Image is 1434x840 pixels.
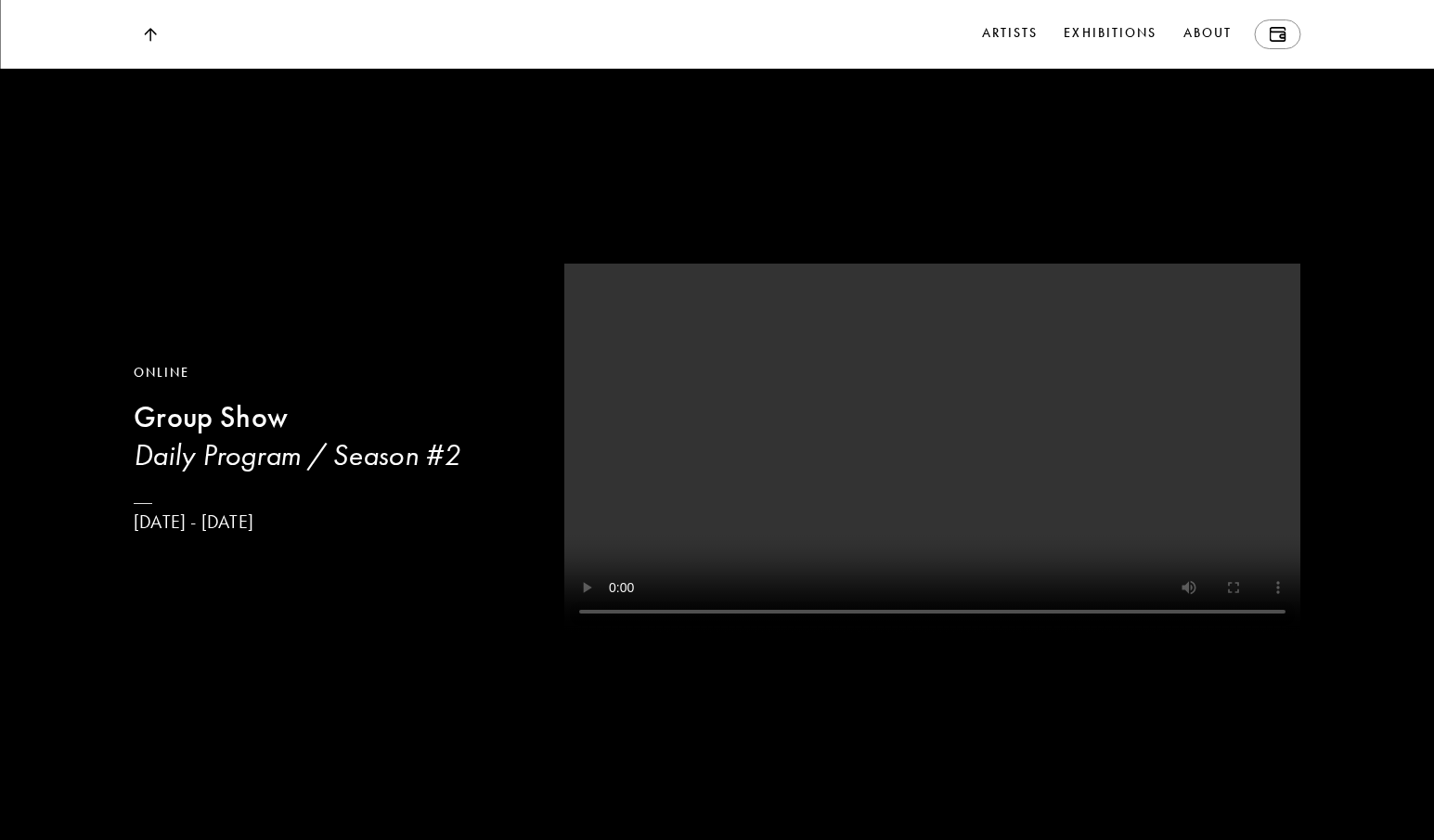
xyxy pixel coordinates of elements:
[143,28,156,42] img: Top
[1269,27,1285,42] img: Wallet icon
[1180,19,1236,49] a: About
[134,363,518,383] div: Online
[134,510,518,534] p: [DATE] - [DATE]
[978,19,1042,49] a: Artists
[134,399,288,435] b: Group Show
[1060,19,1160,49] a: Exhibitions
[134,436,518,473] h3: Daily Program / Season #2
